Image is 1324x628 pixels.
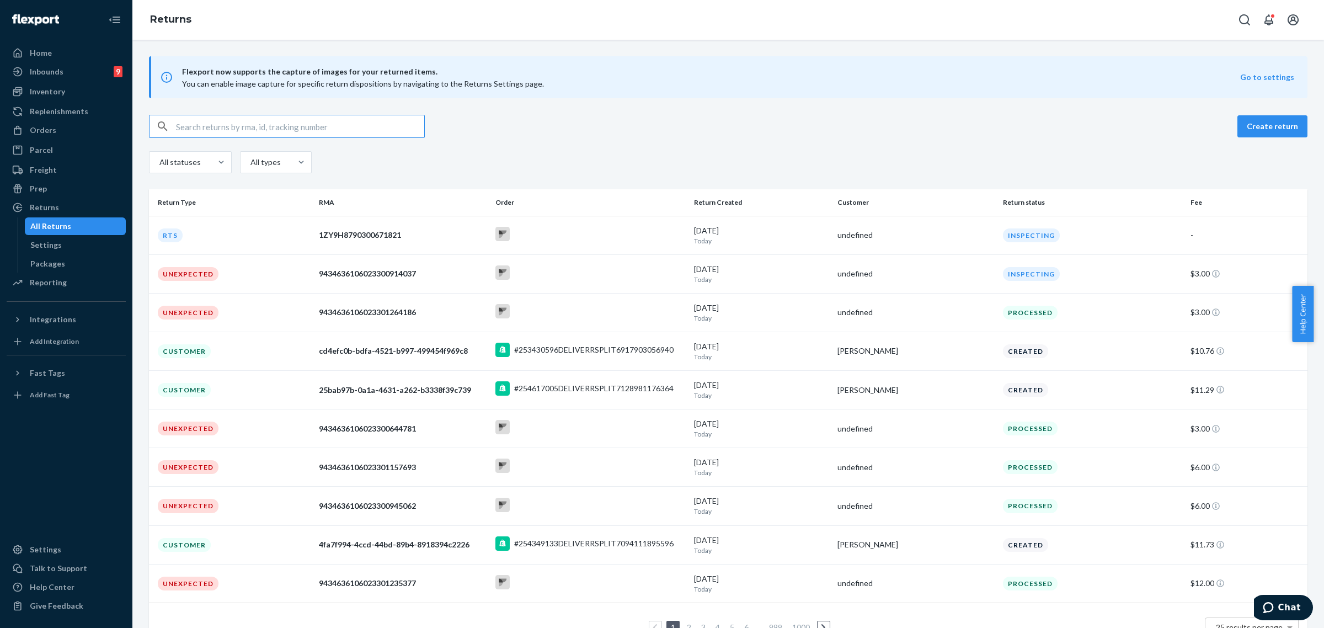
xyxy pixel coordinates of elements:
[25,217,126,235] a: All Returns
[694,275,829,284] p: Today
[30,125,56,136] div: Orders
[7,63,126,81] a: Inbounds9
[314,189,491,216] th: RMA
[30,368,65,379] div: Fast Tags
[104,9,126,31] button: Close Navigation
[319,462,487,473] div: 9434636106023301157693
[837,307,994,318] div: undefined
[1186,564,1307,603] td: $12.00
[694,352,829,361] p: Today
[1186,254,1307,293] td: $3.00
[25,255,126,273] a: Packages
[319,501,487,512] div: 9434636106023300945062
[1003,422,1058,435] div: Processed
[1282,9,1304,31] button: Open account menu
[30,563,87,574] div: Talk to Support
[7,180,126,198] a: Prep
[1186,448,1307,487] td: $6.00
[694,302,829,323] div: [DATE]
[7,199,126,216] a: Returns
[1186,525,1307,564] td: $11.73
[182,79,544,88] span: You can enable image capture for specific return dispositions by navigating to the Returns Settin...
[694,313,829,323] p: Today
[158,383,211,397] div: Customer
[1258,9,1280,31] button: Open notifications
[694,391,829,400] p: Today
[694,380,829,400] div: [DATE]
[514,344,674,355] div: #253430596DELIVERRSPLIT6917903056940
[694,468,829,477] p: Today
[319,423,487,434] div: 9434636106023300644781
[1003,499,1058,513] div: Processed
[7,386,126,404] a: Add Fast Tag
[1237,115,1307,137] button: Create return
[7,141,126,159] a: Parcel
[694,429,829,439] p: Today
[1186,332,1307,370] td: $10.76
[30,47,52,58] div: Home
[150,13,191,25] a: Returns
[1186,293,1307,332] td: $3.00
[149,189,314,216] th: Return Type
[158,577,218,590] div: Unexpected
[694,546,829,555] p: Today
[176,115,424,137] input: Search returns by rma, id, tracking number
[837,501,994,512] div: undefined
[837,423,994,434] div: undefined
[837,578,994,589] div: undefined
[694,225,829,246] div: [DATE]
[694,573,829,594] div: [DATE]
[7,578,126,596] a: Help Center
[7,364,126,382] button: Fast Tags
[7,333,126,350] a: Add Integration
[7,121,126,139] a: Orders
[30,183,47,194] div: Prep
[1003,228,1060,242] div: Inspecting
[158,538,211,552] div: Customer
[250,157,279,168] div: All types
[30,314,76,325] div: Integrations
[25,236,126,254] a: Settings
[30,106,88,117] div: Replenishments
[837,385,994,396] div: [PERSON_NAME]
[158,460,218,474] div: Unexpected
[1186,487,1307,525] td: $6.00
[7,103,126,120] a: Replenishments
[837,230,994,241] div: undefined
[7,311,126,328] button: Integrations
[7,161,126,179] a: Freight
[158,344,211,358] div: Customer
[1003,306,1058,320] div: Processed
[1292,286,1314,342] button: Help Center
[30,145,53,156] div: Parcel
[694,584,829,594] p: Today
[694,496,829,516] div: [DATE]
[694,264,829,284] div: [DATE]
[694,507,829,516] p: Today
[7,541,126,558] a: Settings
[319,307,487,318] div: 9434636106023301264186
[319,385,487,396] div: 25bab97b-0a1a-4631-a262-b3338f39c739
[30,240,62,251] div: Settings
[1003,383,1048,397] div: Created
[694,457,829,477] div: [DATE]
[158,499,218,513] div: Unexpected
[319,230,487,241] div: 1ZY9H8790300671821
[833,189,999,216] th: Customer
[690,189,833,216] th: Return Created
[30,390,70,400] div: Add Fast Tag
[1186,189,1307,216] th: Fee
[30,66,63,77] div: Inbounds
[7,597,126,615] button: Give Feedback
[837,345,994,356] div: [PERSON_NAME]
[30,258,65,269] div: Packages
[319,539,487,550] div: 4fa7f994-4ccd-44bd-89b4-8918394c2226
[1003,344,1048,358] div: Created
[182,65,1240,78] span: Flexport now supports the capture of images for your returned items.
[1003,460,1058,474] div: Processed
[999,189,1186,216] th: Return status
[1003,577,1058,590] div: Processed
[12,14,59,25] img: Flexport logo
[159,157,199,168] div: All statuses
